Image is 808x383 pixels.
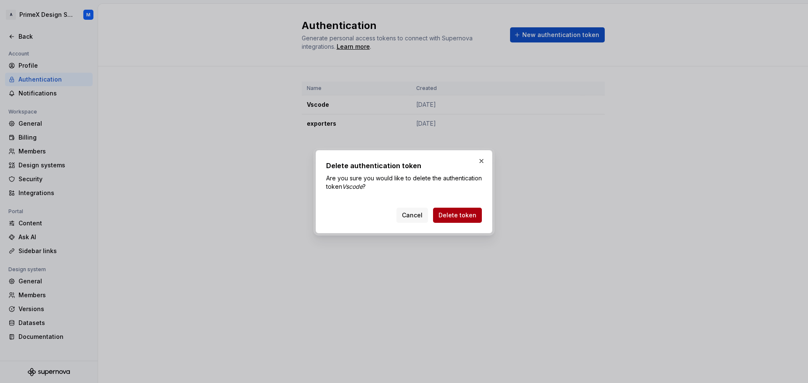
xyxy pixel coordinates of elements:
span: Cancel [402,211,423,219]
p: Are you sure you would like to delete the authentication token ? [326,174,482,191]
button: Cancel [396,208,428,223]
h2: Delete authentication token [326,161,482,171]
span: Delete token [439,211,476,219]
i: Vscode [342,183,363,190]
button: Delete token [433,208,482,223]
